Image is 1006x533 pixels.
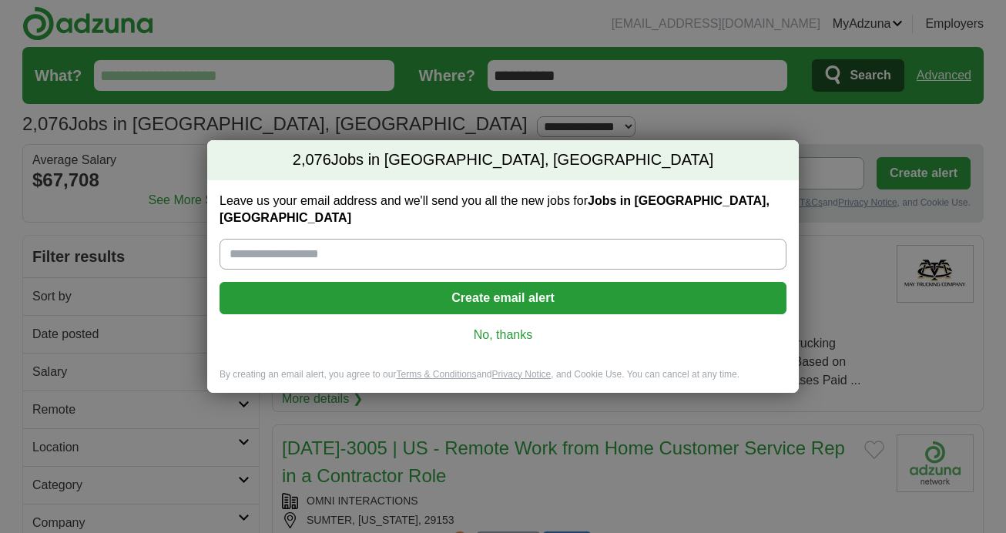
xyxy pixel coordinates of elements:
[293,149,331,171] span: 2,076
[220,282,786,314] button: Create email alert
[396,369,476,380] a: Terms & Conditions
[232,327,774,344] a: No, thanks
[207,368,799,394] div: By creating an email alert, you agree to our and , and Cookie Use. You can cancel at any time.
[492,369,552,380] a: Privacy Notice
[220,194,770,224] strong: Jobs in [GEOGRAPHIC_DATA], [GEOGRAPHIC_DATA]
[220,193,786,226] label: Leave us your email address and we'll send you all the new jobs for
[207,140,799,180] h2: Jobs in [GEOGRAPHIC_DATA], [GEOGRAPHIC_DATA]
